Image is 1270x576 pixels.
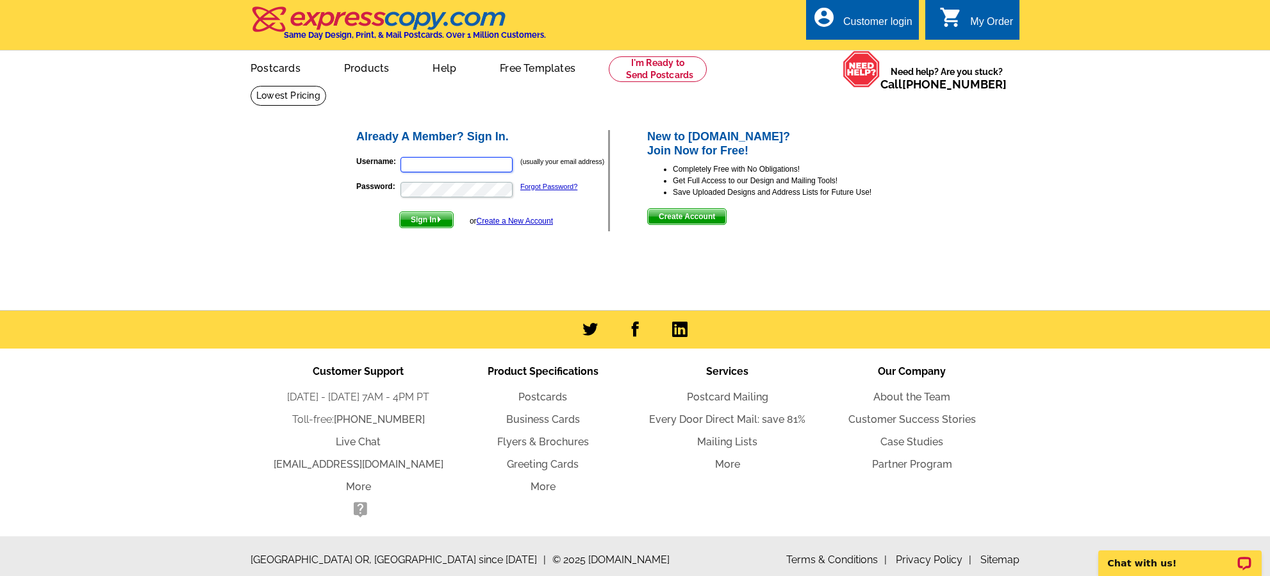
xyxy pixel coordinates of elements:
[324,52,410,82] a: Products
[812,14,912,30] a: account_circle Customer login
[507,458,579,470] a: Greeting Cards
[313,365,404,377] span: Customer Support
[520,183,577,190] a: Forgot Password?
[477,217,553,226] a: Create a New Account
[531,481,556,493] a: More
[706,365,748,377] span: Services
[939,6,962,29] i: shopping_cart
[872,458,952,470] a: Partner Program
[970,16,1013,34] div: My Order
[552,552,670,568] span: © 2025 [DOMAIN_NAME]
[399,211,454,228] button: Sign In
[673,175,916,186] li: Get Full Access to our Design and Mailing Tools!
[412,52,477,82] a: Help
[715,458,740,470] a: More
[488,365,598,377] span: Product Specifications
[648,209,726,224] span: Create Account
[336,436,381,448] a: Live Chat
[230,52,321,82] a: Postcards
[497,436,589,448] a: Flyers & Brochures
[647,130,916,158] h2: New to [DOMAIN_NAME]? Join Now for Free!
[284,30,546,40] h4: Same Day Design, Print, & Mail Postcards. Over 1 Million Customers.
[697,436,757,448] a: Mailing Lists
[873,391,950,403] a: About the Team
[649,413,805,425] a: Every Door Direct Mail: save 81%
[1090,536,1270,576] iframe: LiveChat chat widget
[356,156,399,167] label: Username:
[647,208,727,225] button: Create Account
[980,554,1019,566] a: Sitemap
[266,390,450,405] li: [DATE] - [DATE] 7AM - 4PM PT
[786,554,887,566] a: Terms & Conditions
[400,212,453,227] span: Sign In
[878,365,946,377] span: Our Company
[673,163,916,175] li: Completely Free with No Obligations!
[479,52,596,82] a: Free Templates
[506,413,580,425] a: Business Cards
[436,217,442,222] img: button-next-arrow-white.png
[687,391,768,403] a: Postcard Mailing
[812,6,836,29] i: account_circle
[346,481,371,493] a: More
[880,65,1013,91] span: Need help? Are you stuck?
[266,412,450,427] li: Toll-free:
[470,215,553,227] div: or
[896,554,971,566] a: Privacy Policy
[848,413,976,425] a: Customer Success Stories
[843,16,912,34] div: Customer login
[880,436,943,448] a: Case Studies
[520,158,604,165] small: (usually your email address)
[673,186,916,198] li: Save Uploaded Designs and Address Lists for Future Use!
[251,15,546,40] a: Same Day Design, Print, & Mail Postcards. Over 1 Million Customers.
[334,413,425,425] a: [PHONE_NUMBER]
[880,78,1007,91] span: Call
[939,14,1013,30] a: shopping_cart My Order
[356,181,399,192] label: Password:
[274,458,443,470] a: [EMAIL_ADDRESS][DOMAIN_NAME]
[518,391,567,403] a: Postcards
[902,78,1007,91] a: [PHONE_NUMBER]
[356,130,608,144] h2: Already A Member? Sign In.
[843,51,880,88] img: help
[251,552,546,568] span: [GEOGRAPHIC_DATA] OR, [GEOGRAPHIC_DATA] since [DATE]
